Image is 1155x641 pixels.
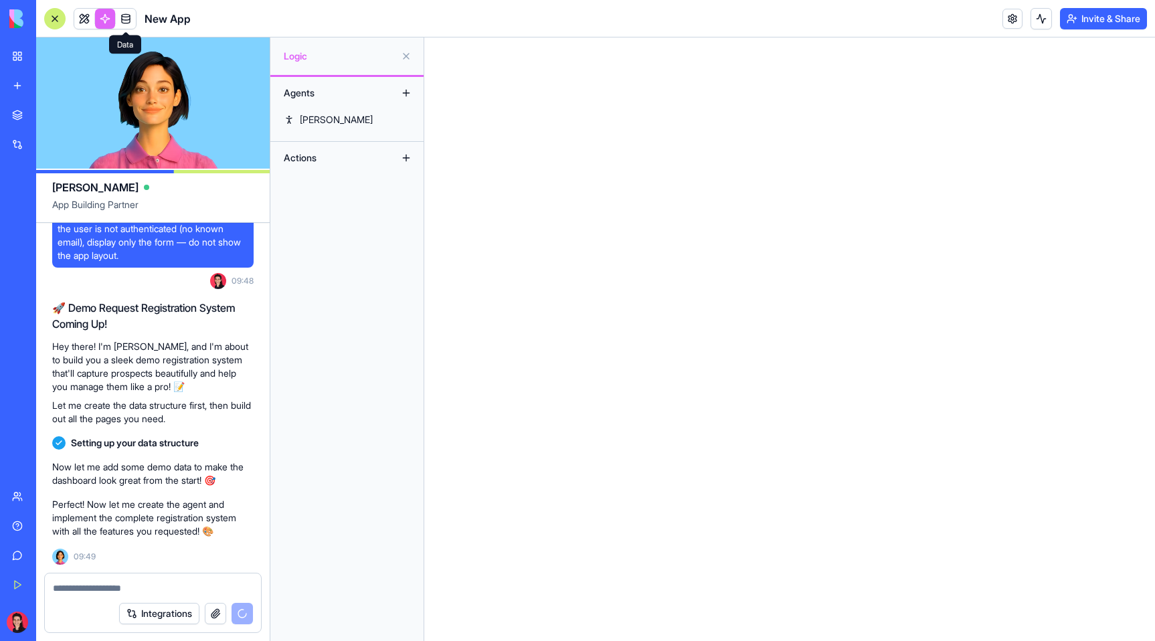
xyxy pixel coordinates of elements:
p: Perfect! Now let me create the agent and implement the complete registration system with all the ... [52,498,254,538]
div: Agents [277,82,384,104]
span: New App [145,11,191,27]
img: ACg8ocLZaiCUipE8LwOSOgvRcK-FwFRJjjq00OYBP2fXzUXoqZssjgw=s96-c [210,273,226,289]
span: 09:49 [74,551,96,562]
p: Now let me add some demo data to make the dashboard look great from the start! 🎯 [52,460,254,487]
span: 09:48 [232,276,254,286]
span: [PERSON_NAME] [52,179,139,195]
p: Hey there! I'm [PERSON_NAME], and I'm about to build you a sleek demo registration system that'll... [52,340,254,393]
img: logo [9,9,92,28]
span: App Building Partner [52,198,254,222]
img: Ella_00000_wcx2te.png [52,549,68,565]
h2: 🚀 Demo Request Registration System Coming Up! [52,300,254,332]
a: [PERSON_NAME] [270,109,424,130]
p: Let me create the data structure first, then build out all the pages you need. [52,399,254,426]
span: Setting up your data structure [71,436,199,450]
div: [PERSON_NAME] [300,113,373,126]
button: Invite & Share [1060,8,1147,29]
img: ACg8ocLZaiCUipE8LwOSOgvRcK-FwFRJjjq00OYBP2fXzUXoqZssjgw=s96-c [7,612,28,633]
div: Actions [277,147,384,169]
span: Logic [284,50,395,63]
div: Data [109,35,141,54]
button: Integrations [119,603,199,624]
